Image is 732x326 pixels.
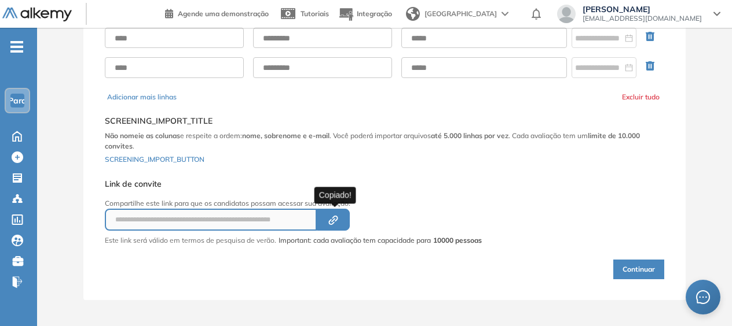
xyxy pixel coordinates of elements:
h5: SCREENING_IMPORT_TITLE [105,116,664,126]
strong: 10000 pessoas [433,236,482,244]
span: Agende uma demonstração [178,9,269,18]
b: até 5.000 linhas por vez [431,131,508,140]
span: [GEOGRAPHIC_DATA] [424,9,497,19]
span: Para [8,96,27,105]
span: Important: cada avaliação tem capacidade para [279,235,482,246]
span: Tutoriais [301,9,329,18]
span: [EMAIL_ADDRESS][DOMAIN_NAME] [583,14,702,23]
img: Logotipo [2,8,72,22]
b: Não nomeie as colunas [105,131,180,140]
img: mundo [406,7,420,21]
button: SCREENING_IMPORT_BUTTON [105,151,204,165]
span: Integração [357,9,392,18]
b: nome, sobrenome e e-mail [242,131,330,140]
button: Adicionar mais linhas [107,92,177,102]
h5: Link de convite [105,179,482,189]
span: Mensagem [696,290,711,305]
button: Continuar [613,260,664,279]
span: [PERSON_NAME] [583,5,702,14]
button: Excluir tudo [622,92,660,102]
span: SCREENING_IMPORT_BUTTON [105,155,204,164]
p: e respeite a ordem: . Você poderá importar arquivos . Cada avaliação tem um . [105,131,664,151]
img: flecha [502,12,508,16]
p: Compartilhe este link para que os candidatos possam acessar sua avaliação. [105,198,482,209]
div: Copiado! [314,187,356,203]
button: Integração [338,2,392,27]
b: limite de 10.000 convites [105,131,640,150]
a: Agende uma demonstração [165,6,269,20]
p: Este link será válido em termos de pesquisa de verão. [105,235,276,246]
i: - [10,46,23,48]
